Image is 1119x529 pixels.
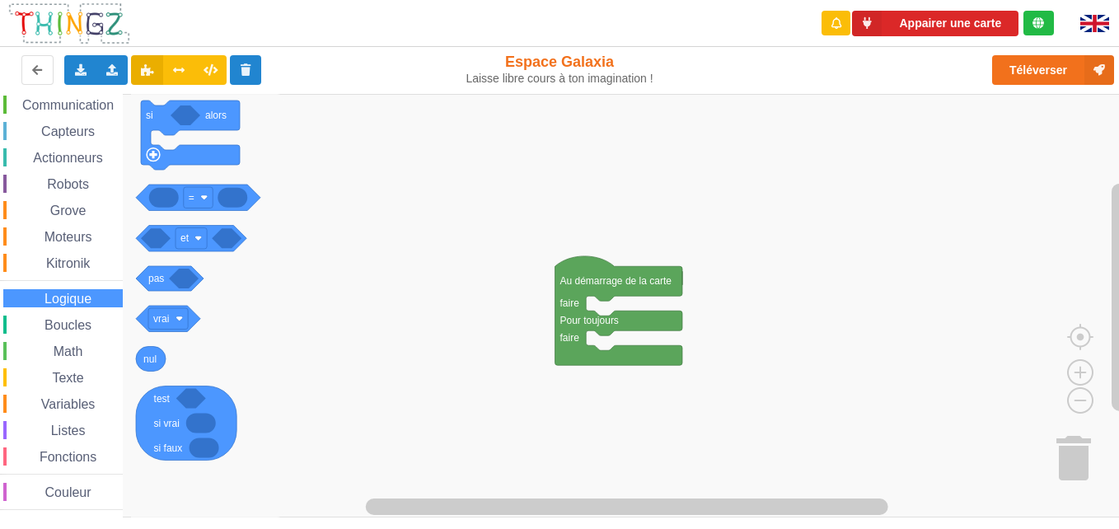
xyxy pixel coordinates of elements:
text: si [146,110,153,121]
span: Moteurs [42,230,95,244]
text: vrai [153,313,169,325]
div: Espace Galaxia [465,53,654,86]
text: faire [560,297,580,309]
text: faire [560,332,580,344]
button: Appairer une carte [852,11,1018,36]
text: pas [148,273,164,284]
span: Boucles [42,318,94,332]
span: Kitronik [44,256,92,270]
text: si faux [154,442,183,453]
text: si vrai [154,417,180,428]
span: Texte [49,371,86,385]
text: Au démarrage de la carte [560,275,672,287]
button: Téléverser [992,55,1114,85]
text: et [180,232,190,244]
span: Logique [42,292,94,306]
span: Fonctions [37,450,99,464]
text: test [154,392,171,404]
div: Tu es connecté au serveur de création de Thingz [1023,11,1054,35]
span: Couleur [43,485,94,499]
span: Robots [44,177,91,191]
span: Grove [48,204,89,218]
text: nul [143,353,157,364]
span: Communication [20,98,116,112]
span: Capteurs [39,124,97,138]
span: Listes [49,424,88,438]
span: Math [51,344,86,358]
div: Laisse libre cours à ton imagination ! [465,72,654,86]
text: Pour toujours [560,315,619,326]
text: = [189,192,194,204]
img: thingz_logo.png [7,2,131,45]
span: Variables [39,397,98,411]
text: alors [205,110,227,121]
span: Actionneurs [30,151,105,165]
img: gb.png [1080,15,1109,32]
